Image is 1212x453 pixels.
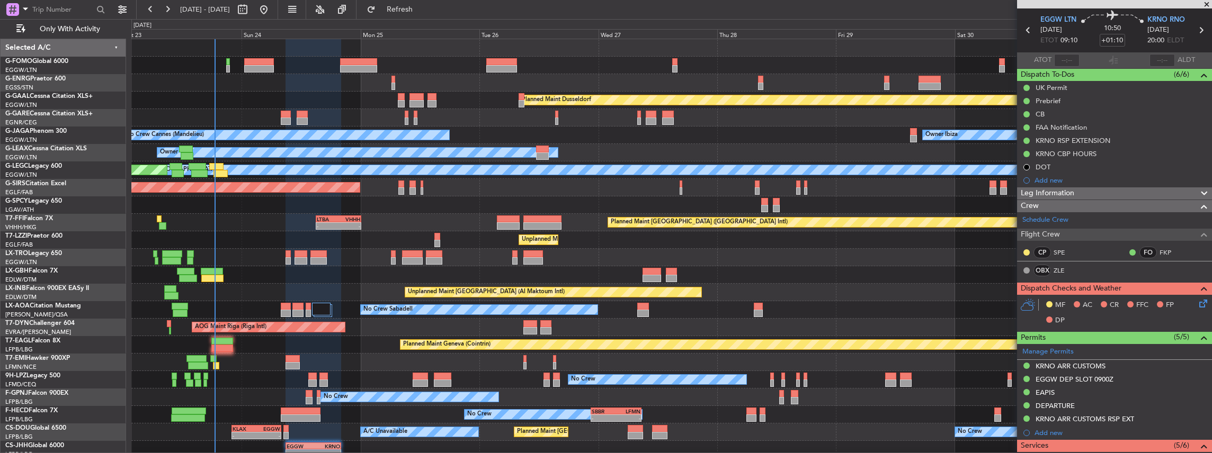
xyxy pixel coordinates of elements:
span: CR [1110,300,1119,311]
span: (5/6) [1174,440,1189,451]
div: UK Permit [1036,83,1067,92]
div: Add new [1035,176,1207,185]
a: LFMN/NCE [5,363,37,371]
a: G-LEGCLegacy 600 [5,163,62,169]
div: Owner Ibiza [925,127,958,143]
div: OBX [1033,265,1051,276]
a: G-SPCYLegacy 650 [5,198,62,204]
a: Manage Permits [1022,347,1074,357]
a: EGGW/LTN [5,136,37,144]
span: F-GPNJ [5,390,28,396]
a: LGAV/ATH [5,206,34,214]
span: G-FOMO [5,58,32,65]
span: Flight Crew [1021,229,1060,241]
span: T7-LZZI [5,233,27,239]
a: G-JAGAPhenom 300 [5,128,67,134]
div: EGGW DEP SLOT 0900Z [1036,375,1113,384]
span: Refresh [378,6,422,13]
span: T7-FFI [5,215,24,222]
a: T7-FFIFalcon 7X [5,215,53,222]
div: LTBA [317,216,338,222]
div: Owner [160,144,178,160]
span: G-GARE [5,111,30,117]
span: G-SPCY [5,198,28,204]
a: CS-JHHGlobal 6000 [5,442,64,449]
span: Dispatch Checks and Weather [1021,283,1121,295]
span: 20:00 [1147,35,1164,46]
a: LX-INBFalcon 900EX EASy II [5,285,89,292]
a: [PERSON_NAME]/QSA [5,311,68,319]
span: LX-TRO [5,250,28,257]
div: - [317,223,338,229]
div: Sat 23 [123,29,242,39]
div: KRNO CBP HOURS [1036,149,1097,158]
span: LX-AOA [5,303,30,309]
a: LFPB/LBG [5,433,33,441]
span: LX-INB [5,285,26,292]
span: KRNO RNO [1147,15,1185,25]
span: Dispatch To-Dos [1021,69,1074,81]
a: F-HECDFalcon 7X [5,407,58,414]
div: - [256,432,280,439]
a: EGNR/CEG [5,119,37,126]
a: SPE [1054,248,1077,257]
span: CS-JHH [5,442,28,449]
a: FKP [1160,248,1183,257]
a: LFMD/CEQ [5,380,36,388]
div: FO [1139,247,1157,258]
div: EGGW [256,425,280,432]
span: G-ENRG [5,76,30,82]
span: G-SIRS [5,180,25,187]
input: --:-- [1054,54,1080,67]
span: [DATE] - [DATE] [180,5,230,14]
span: (6/6) [1174,69,1189,80]
span: FP [1166,300,1174,311]
div: Tue 26 [479,29,598,39]
a: LFPB/LBG [5,398,33,406]
span: AC [1083,300,1092,311]
a: LX-TROLegacy 650 [5,250,62,257]
span: MF [1055,300,1065,311]
a: EVRA/[PERSON_NAME] [5,328,71,336]
a: Schedule Crew [1022,215,1068,225]
a: G-SIRSCitation Excel [5,180,66,187]
div: Add new [1035,428,1207,437]
div: DOT [1036,162,1050,171]
a: EDLW/DTM [5,276,37,284]
div: CB [1036,110,1045,119]
span: T7-EAGL [5,338,31,344]
div: Sat 30 [955,29,1074,39]
a: T7-EAGLFalcon 8X [5,338,60,344]
span: 10:50 [1104,23,1121,34]
div: [DATE] [133,21,151,30]
a: EGGW/LTN [5,66,37,74]
div: EGGW [287,443,313,449]
span: G-JAGA [5,128,30,134]
input: Trip Number [32,2,93,17]
div: No Crew [958,424,982,440]
div: DEPARTURE [1036,401,1075,410]
span: Leg Information [1021,187,1074,200]
div: Mon 25 [361,29,479,39]
span: Crew [1021,200,1039,212]
span: Services [1021,440,1048,452]
div: No Crew [467,406,492,422]
div: No Crew Sabadell [363,302,413,318]
span: T7-DYN [5,320,29,327]
a: G-LEAXCessna Citation XLS [5,146,87,152]
span: ELDT [1167,35,1184,46]
div: - [338,223,360,229]
a: LFPB/LBG [5,346,33,354]
div: SBBR [592,408,616,414]
a: F-GPNJFalcon 900EX [5,390,68,396]
a: VHHH/HKG [5,223,37,231]
div: Planned Maint [GEOGRAPHIC_DATA] ([GEOGRAPHIC_DATA]) [517,424,684,440]
span: G-GAAL [5,93,30,99]
div: A/C Unavailable [363,424,407,440]
a: G-ENRGPraetor 600 [5,76,66,82]
a: T7-DYNChallenger 604 [5,320,75,327]
div: Thu 28 [717,29,836,39]
a: 9H-LPZLegacy 500 [5,373,60,379]
div: Prebrief [1036,96,1060,105]
span: EGGW LTN [1040,15,1076,25]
